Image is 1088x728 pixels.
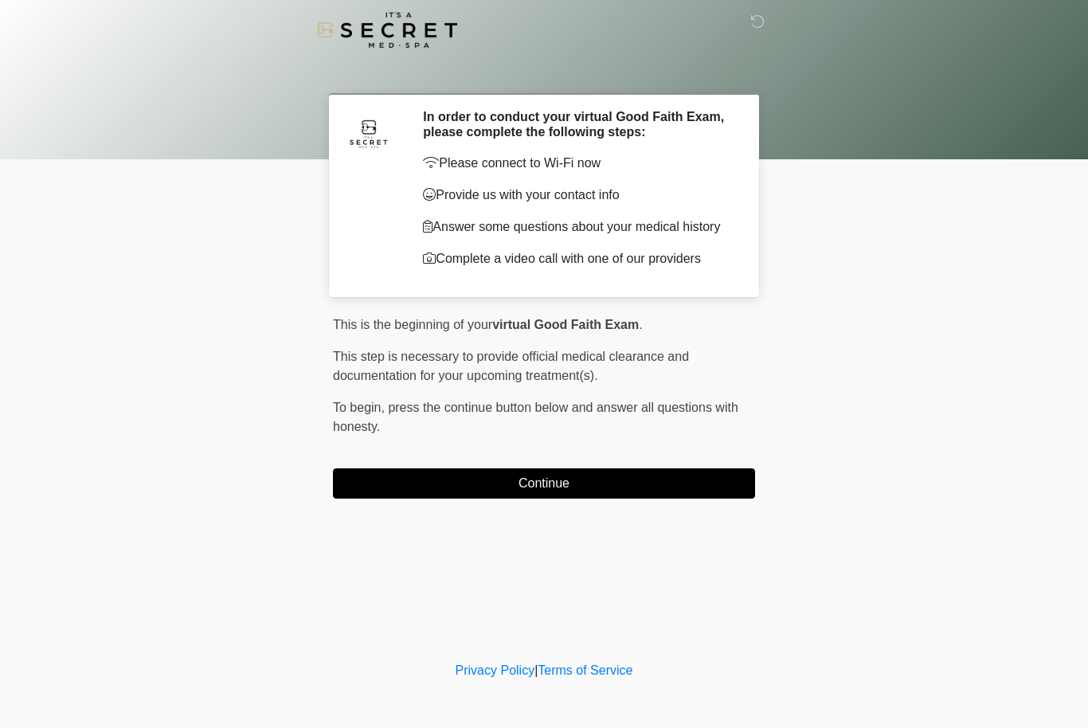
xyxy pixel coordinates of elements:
[333,350,689,382] span: This step is necessary to provide official medical clearance and documentation for your upcoming ...
[423,186,731,205] p: Provide us with your contact info
[333,318,492,331] span: This is the beginning of your
[423,249,731,268] p: Complete a video call with one of our providers
[333,401,738,433] span: press the continue button below and answer all questions with honesty.
[639,318,642,331] span: .
[538,663,632,677] a: Terms of Service
[321,57,767,87] h1: ‎ ‎
[317,12,457,48] img: It's A Secret Med Spa Logo
[345,109,393,157] img: Agent Avatar
[423,109,731,139] h2: In order to conduct your virtual Good Faith Exam, please complete the following steps:
[492,318,639,331] strong: virtual Good Faith Exam
[333,401,388,414] span: To begin,
[423,217,731,237] p: Answer some questions about your medical history
[456,663,535,677] a: Privacy Policy
[333,468,755,499] button: Continue
[423,154,731,173] p: Please connect to Wi-Fi now
[534,663,538,677] a: |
